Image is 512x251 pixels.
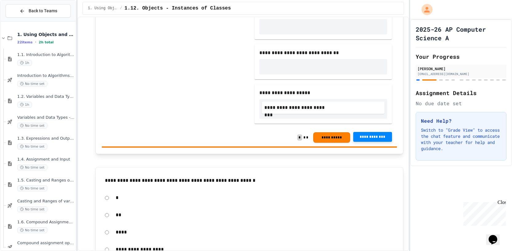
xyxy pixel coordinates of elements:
[39,40,54,44] span: 2h total
[17,227,47,233] span: No time set
[17,73,74,78] span: Introduction to Algorithms, Programming, and Compilers
[17,40,33,44] span: 22 items
[88,6,117,11] span: 1. Using Objects and Methods
[17,199,74,204] span: Casting and Ranges of variables - Quiz
[17,81,47,87] span: No time set
[17,157,74,162] span: 1.4. Assignment and Input
[17,123,47,129] span: No time set
[416,52,506,61] h2: Your Progress
[421,127,501,152] p: Switch to "Grade View" to access the chat feature and communicate with your teacher for help and ...
[29,8,57,14] span: Back to Teams
[17,32,74,37] span: 1. Using Objects and Methods
[2,2,42,39] div: Chat with us now!Close
[35,40,36,45] span: •
[17,52,74,58] span: 1.1. Introduction to Algorithms, Programming, and Compilers
[6,4,71,18] button: Back to Teams
[17,241,74,246] span: Compound assignment operators - Quiz
[17,115,74,120] span: Variables and Data Types - Quiz
[17,60,32,66] span: 1h
[416,25,506,42] h1: 2025-26 AP Computer Science A
[17,165,47,170] span: No time set
[421,117,501,125] h3: Need Help?
[125,5,231,12] span: 1.12. Objects - Instances of Classes
[486,226,506,245] iframe: chat widget
[418,66,505,71] div: [PERSON_NAME]
[120,6,122,11] span: /
[17,94,74,99] span: 1.2. Variables and Data Types
[17,178,74,183] span: 1.5. Casting and Ranges of Values
[415,2,434,17] div: My Account
[17,136,74,141] span: 1.3. Expressions and Output [New]
[17,144,47,149] span: No time set
[416,89,506,97] h2: Assignment Details
[17,185,47,191] span: No time set
[17,220,74,225] span: 1.6. Compound Assignment Operators
[17,102,32,108] span: 1h
[416,100,506,107] div: No due date set
[418,72,505,76] div: [EMAIL_ADDRESS][DOMAIN_NAME]
[461,200,506,226] iframe: chat widget
[17,206,47,212] span: No time set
